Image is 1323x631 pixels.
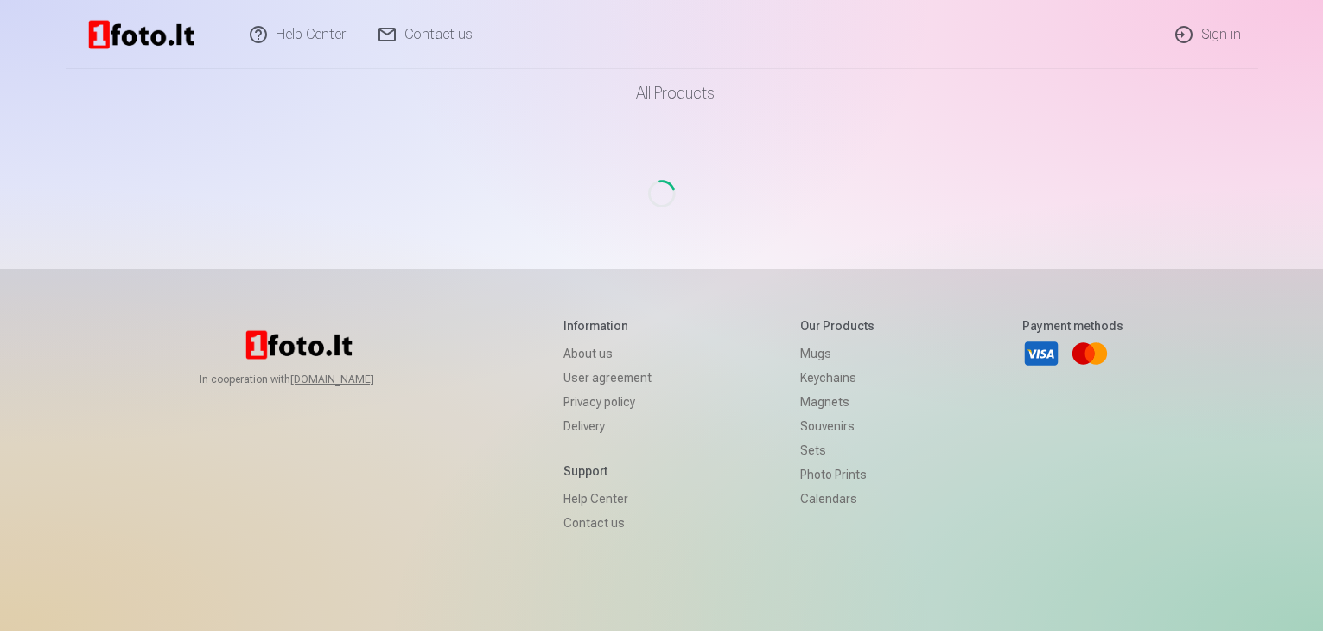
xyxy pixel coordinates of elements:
[290,373,416,386] a: [DOMAIN_NAME]
[1022,335,1060,373] a: Visa
[800,414,875,438] a: Souvenirs
[563,366,652,390] a: User agreement
[563,462,652,480] h5: Support
[73,7,211,62] img: /v1
[800,462,875,487] a: Photo prints
[800,341,875,366] a: Mugs
[563,511,652,535] a: Contact us
[588,69,735,118] a: All products
[563,487,652,511] a: Help Center
[1071,335,1109,373] a: Mastercard
[563,390,652,414] a: Privacy policy
[800,390,875,414] a: Magnets
[800,317,875,335] h5: Our products
[563,341,652,366] a: About us
[563,414,652,438] a: Delivery
[1022,317,1123,335] h5: Payment methods
[800,366,875,390] a: Keychains
[800,487,875,511] a: Calendars
[200,373,416,386] span: In cooperation with
[800,438,875,462] a: Sets
[563,317,652,335] h5: Information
